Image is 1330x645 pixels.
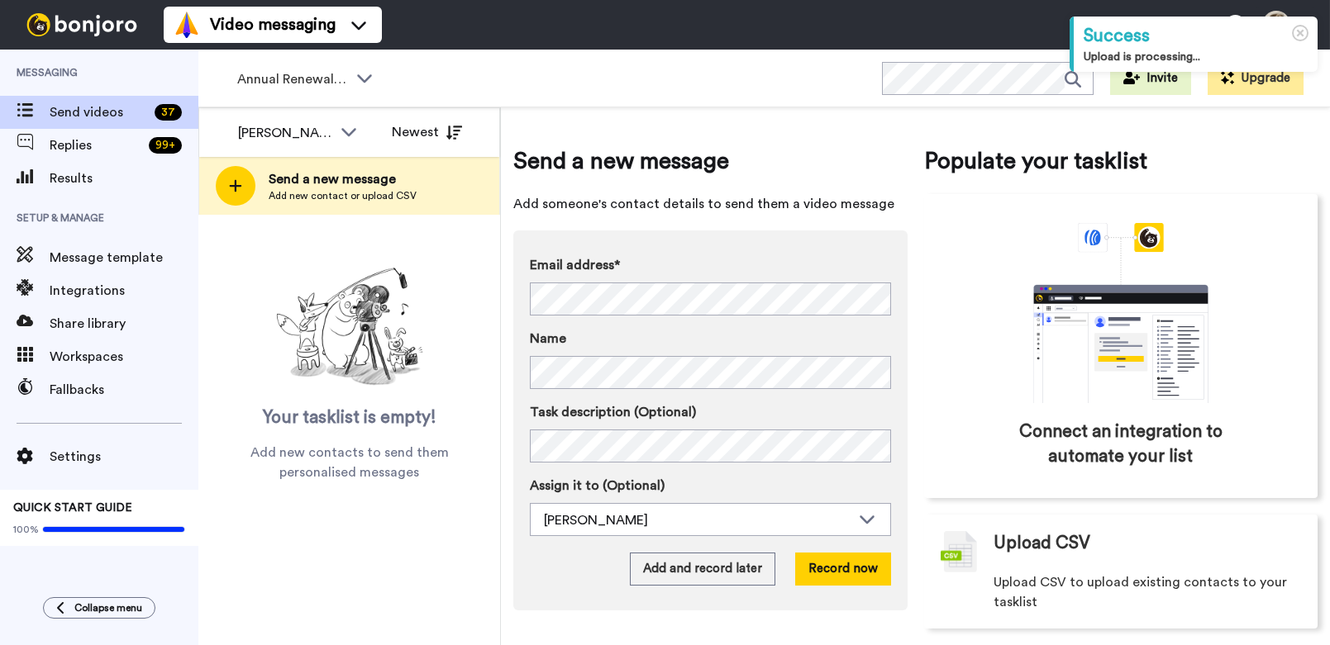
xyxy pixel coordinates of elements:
span: Share library [50,314,198,334]
span: Collapse menu [74,601,142,614]
span: Send a new message [513,145,908,178]
span: Fallbacks [50,380,198,400]
span: Message template [50,248,198,268]
label: Task description (Optional) [530,402,891,422]
div: Success [1084,23,1308,49]
span: 100% [13,523,39,536]
span: Video messaging [210,13,336,36]
button: Collapse menu [43,597,155,619]
div: [PERSON_NAME] [238,123,332,143]
button: Record now [795,553,891,586]
label: Assign it to (Optional) [530,476,891,496]
span: Populate your tasklist [924,145,1318,178]
div: 99 + [149,137,182,154]
label: Email address* [530,255,891,275]
button: Upgrade [1208,62,1304,95]
span: Your tasklist is empty! [263,405,436,430]
span: Connect an integration to automate your list [994,420,1248,469]
span: Add someone's contact details to send them a video message [513,194,908,214]
img: vm-color.svg [174,12,200,38]
span: Add new contacts to send them personalised messages [223,443,475,482]
span: Upload CSV [994,531,1090,556]
span: Upload CSV to upload existing contacts to your tasklist [994,572,1302,612]
button: Invite [1110,62,1191,95]
button: Add and record later [630,553,775,586]
div: animation [997,223,1245,403]
span: Integrations [50,281,198,301]
img: ready-set-action.png [267,261,432,393]
span: Settings [50,447,198,467]
span: Send videos [50,102,148,122]
img: bj-logo-header-white.svg [20,13,144,36]
span: Replies [50,135,142,155]
img: csv-grey.png [941,531,977,572]
button: Newest [379,116,474,149]
div: [PERSON_NAME] [544,510,851,530]
span: Add new contact or upload CSV [269,189,417,202]
span: QUICK START GUIDE [13,502,132,514]
div: Upload is processing... [1084,49,1308,65]
span: Send a new message [269,169,417,189]
span: Results [50,168,198,188]
span: Name [530,329,566,349]
span: Workspaces [50,347,198,367]
div: 37 [155,104,182,121]
span: Annual Renewals Video [237,69,348,89]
